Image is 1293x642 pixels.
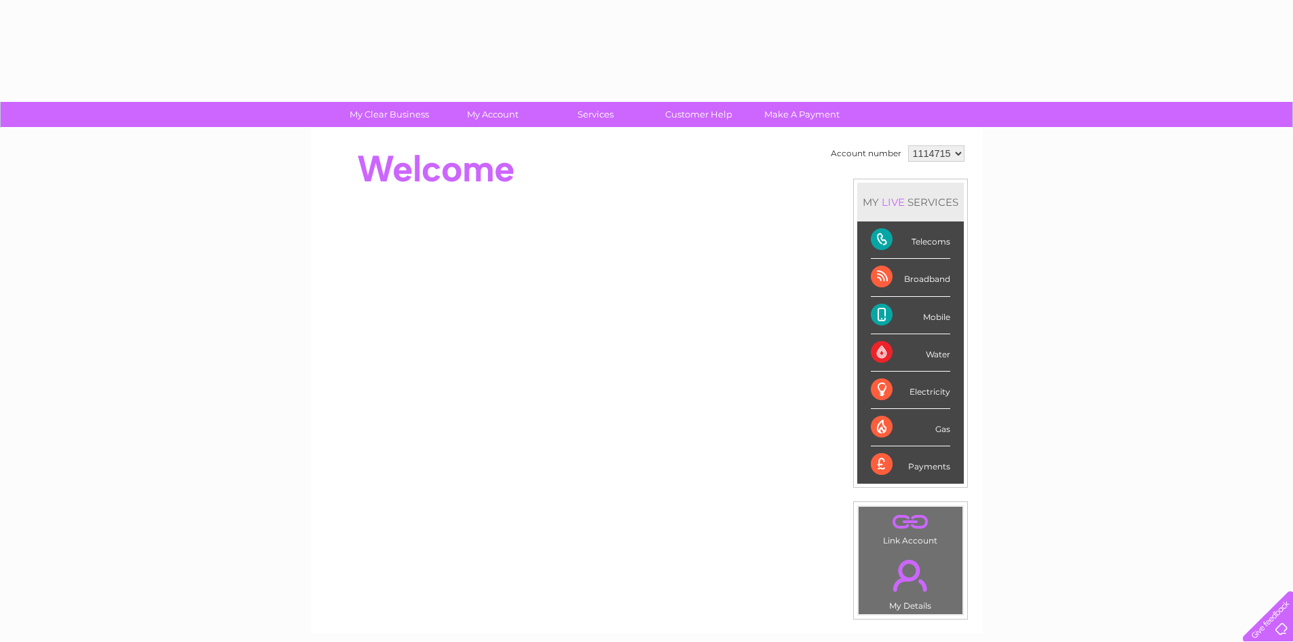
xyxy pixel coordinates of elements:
[643,102,755,127] a: Customer Help
[871,334,950,372] div: Water
[871,297,950,334] div: Mobile
[862,552,959,599] a: .
[871,221,950,259] div: Telecoms
[862,510,959,534] a: .
[333,102,445,127] a: My Clear Business
[436,102,548,127] a: My Account
[858,548,963,615] td: My Details
[858,506,963,549] td: Link Account
[857,183,964,221] div: MY SERVICES
[879,196,907,209] div: LIVE
[871,259,950,296] div: Broadband
[746,102,858,127] a: Make A Payment
[871,409,950,446] div: Gas
[871,446,950,483] div: Payments
[871,372,950,409] div: Electricity
[540,102,652,127] a: Services
[827,142,905,165] td: Account number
